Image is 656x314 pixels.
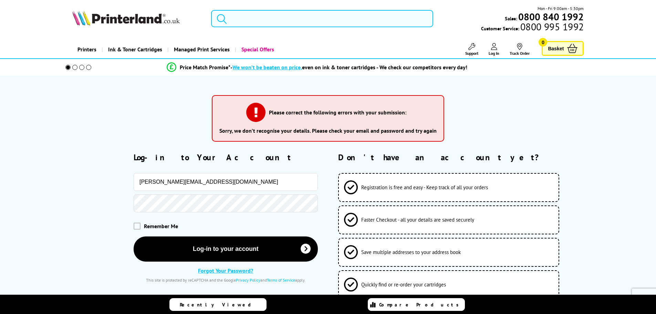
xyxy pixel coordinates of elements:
[338,152,584,163] h2: Don't have an account yet?
[361,216,474,223] span: Faster Checkout - all your details are saved securely
[368,298,465,311] a: Compare Products
[361,249,461,255] span: Save multiple addresses to your address book
[361,184,488,191] span: Registration is free and easy - Keep track of all your orders
[379,302,462,308] span: Compare Products
[72,41,102,58] a: Printers
[198,267,253,274] a: Forgot Your Password?
[518,10,584,23] b: 0800 840 1992
[180,302,258,308] span: Recently Viewed
[108,41,162,58] span: Ink & Toner Cartridges
[538,5,584,12] span: Mon - Fri 9:00am - 5:30pm
[134,236,318,262] button: Log-in to your account
[510,43,530,56] a: Track Order
[72,10,203,27] a: Printerland Logo
[489,51,499,56] span: Log In
[267,277,295,283] a: Terms of Service
[539,38,547,47] span: 0
[232,64,302,71] span: We won’t be beaten on price,
[481,23,584,32] span: Customer Service:
[144,223,178,230] span: Remember Me
[169,298,267,311] a: Recently Viewed
[465,43,478,56] a: Support
[134,152,318,163] h2: Log-in to Your Account
[72,10,180,26] img: Printerland Logo
[542,41,584,56] a: Basket 0
[519,23,584,30] span: 0800 995 1992
[361,281,446,288] span: Quickly find or re-order your cartridges
[56,61,579,73] li: modal_Promise
[134,277,318,283] div: This site is protected by reCAPTCHA and the Google and apply.
[235,41,279,58] a: Special Offers
[230,64,467,71] div: - even on ink & toner cartridges - We check our competitors every day!
[134,173,318,191] input: Email
[102,41,167,58] a: Ink & Toner Cartridges
[167,41,235,58] a: Managed Print Services
[489,43,499,56] a: Log In
[517,13,584,20] a: 0800 840 1992
[236,277,260,283] a: Privacy Policy
[465,51,478,56] span: Support
[180,64,230,71] span: Price Match Promise*
[505,15,517,22] span: Sales:
[548,44,564,53] span: Basket
[219,127,437,134] li: Sorry, we don’t recognise your details. Please check your email and password and try again
[269,109,406,116] h3: Please correct the following errors with your submission:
